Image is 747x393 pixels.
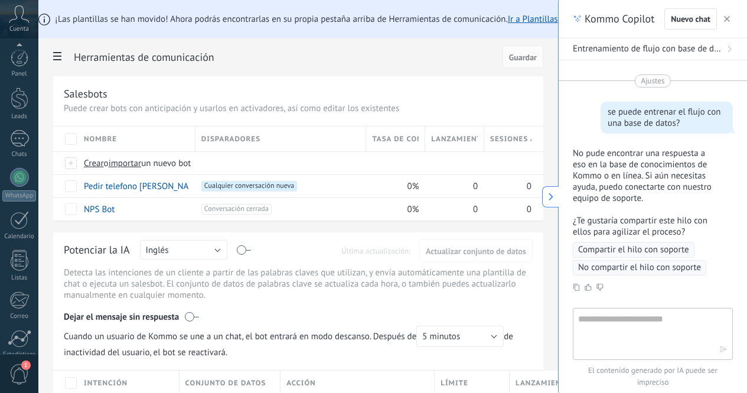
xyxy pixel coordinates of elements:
[185,378,266,389] span: Conjunto de datos
[286,378,316,389] span: Acción
[2,233,37,241] div: Calendario
[109,158,142,169] span: importar
[559,38,747,60] button: Entrenamiento de flujo con base de datos
[64,243,130,261] div: Potenciar la IA
[84,204,115,215] a: NPS Bot
[64,303,533,326] div: Dejar el mensaje sin respuesta
[473,204,478,215] span: 0
[372,134,419,145] span: Tasa de conversión
[425,198,478,220] div: 0
[84,378,128,389] span: Intención
[431,134,478,145] span: Lanzamientos totales
[84,181,203,192] a: Pedir telefono [PERSON_NAME]
[585,12,654,26] span: Kommo Copilot
[21,360,31,370] span: 1
[508,14,558,25] a: Ir a Plantillas
[140,240,227,259] button: Inglés
[664,8,717,30] button: Nuevo chat
[146,245,169,256] span: Inglés
[84,134,117,145] span: Nombre
[64,326,533,358] span: de inactividad del usuario, el bot se reactivará.
[2,274,37,282] div: Listas
[573,215,719,238] p: ¿Te gustaría compartir este hilo con ellos para agilizar el proceso?
[2,151,37,158] div: Chats
[641,75,665,87] span: Ajustes
[671,15,710,23] span: Nuevo chat
[422,331,460,342] span: 5 minutos
[573,43,723,55] span: Entrenamiento de flujo con base de datos
[64,87,107,100] div: Salesbots
[416,326,504,347] button: 5 minutos
[516,378,572,389] span: Lanzamiento
[425,175,478,197] div: 0
[527,181,531,192] span: 0
[407,181,419,192] span: 0%
[490,134,531,145] span: Sesiones activas
[484,175,531,197] div: 0
[473,181,478,192] span: 0
[55,14,557,25] span: ¡Las plantillas se han movido! Ahora podrás encontrarlas en su propia pestaña arriba de Herramien...
[201,204,272,215] span: Conversación cerrada
[2,351,37,359] div: Estadísticas
[578,244,689,256] span: Compartir el hilo con soporte
[573,242,694,258] button: Compartir el hilo con soporte
[74,46,498,69] h2: Herramientas de comunicación
[9,25,29,33] span: Cuenta
[2,70,37,78] div: Panel
[2,313,37,320] div: Correo
[503,46,543,68] button: Guardar
[578,262,701,274] span: No compartir el hilo con soporte
[201,181,297,191] span: Cualquier conversación nueva
[484,198,531,220] div: 0
[84,158,104,169] span: Crear
[407,204,419,215] span: 0%
[441,378,468,389] span: Límite
[201,134,260,145] span: Disparadores
[64,103,533,114] p: Puede crear bots con anticipación y usarlos en activadores, así como editar los existentes
[141,158,191,169] span: un nuevo bot
[527,204,531,215] span: 0
[2,113,37,121] div: Leads
[366,175,419,197] div: 0%
[608,106,726,129] div: se puede entrenar el flujo con una base de datos?
[104,158,109,169] span: o
[573,365,733,388] span: El contenido generado por IA puede ser impreciso
[573,260,706,275] button: No compartir el hilo con soporte
[64,326,504,347] span: Cuando un usuario de Kommo se une a un chat, el bot entrará en modo descanso. Después de
[366,198,419,220] div: 0%
[64,267,533,301] p: Detecta las intenciones de un cliente a partir de las palabras claves que utilizan, y envía autom...
[509,53,537,61] span: Guardar
[573,148,719,204] p: No pude encontrar una respuesta a eso en la base de conocimientos de Kommo o en línea. Si aún nec...
[2,190,36,202] div: WhatsApp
